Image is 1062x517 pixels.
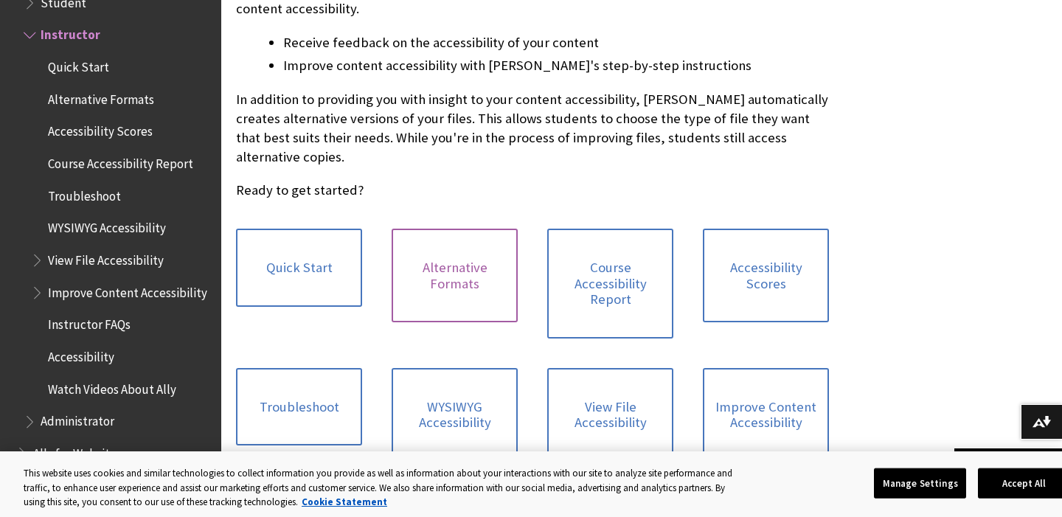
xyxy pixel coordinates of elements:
a: WYSIWYG Accessibility [392,368,518,462]
a: Accessibility Scores [703,229,829,322]
a: Alternative Formats [392,229,518,322]
a: View File Accessibility [547,368,673,462]
span: Accessibility [48,344,114,364]
a: Troubleshoot [236,368,362,446]
span: Alternative Formats [48,87,154,107]
li: Improve content accessibility with [PERSON_NAME]'s step-by-step instructions [283,55,829,76]
span: Troubleshoot [48,184,121,204]
div: This website uses cookies and similar technologies to collect information you provide as well as ... [24,466,743,510]
span: Ally for Websites [33,441,122,461]
span: Course Accessibility Report [48,151,193,171]
span: Instructor FAQs [48,313,131,333]
a: Back to top [954,448,1062,476]
span: Quick Start [48,55,109,74]
button: Manage Settings [874,468,966,499]
li: Receive feedback on the accessibility of your content [283,32,829,53]
span: Watch Videos About Ally [48,377,176,397]
span: Accessibility Scores [48,119,153,139]
span: WYSIWYG Accessibility [48,216,166,236]
p: Ready to get started? [236,181,829,200]
span: Improve Content Accessibility [48,280,207,300]
a: Improve Content Accessibility [703,368,829,462]
p: In addition to providing you with insight to your content accessibility, [PERSON_NAME] automatica... [236,90,829,167]
span: Instructor [41,23,100,43]
a: Course Accessibility Report [547,229,673,339]
a: More information about your privacy, opens in a new tab [302,496,387,508]
span: Administrator [41,409,114,429]
a: Quick Start [236,229,362,307]
span: View File Accessibility [48,248,164,268]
